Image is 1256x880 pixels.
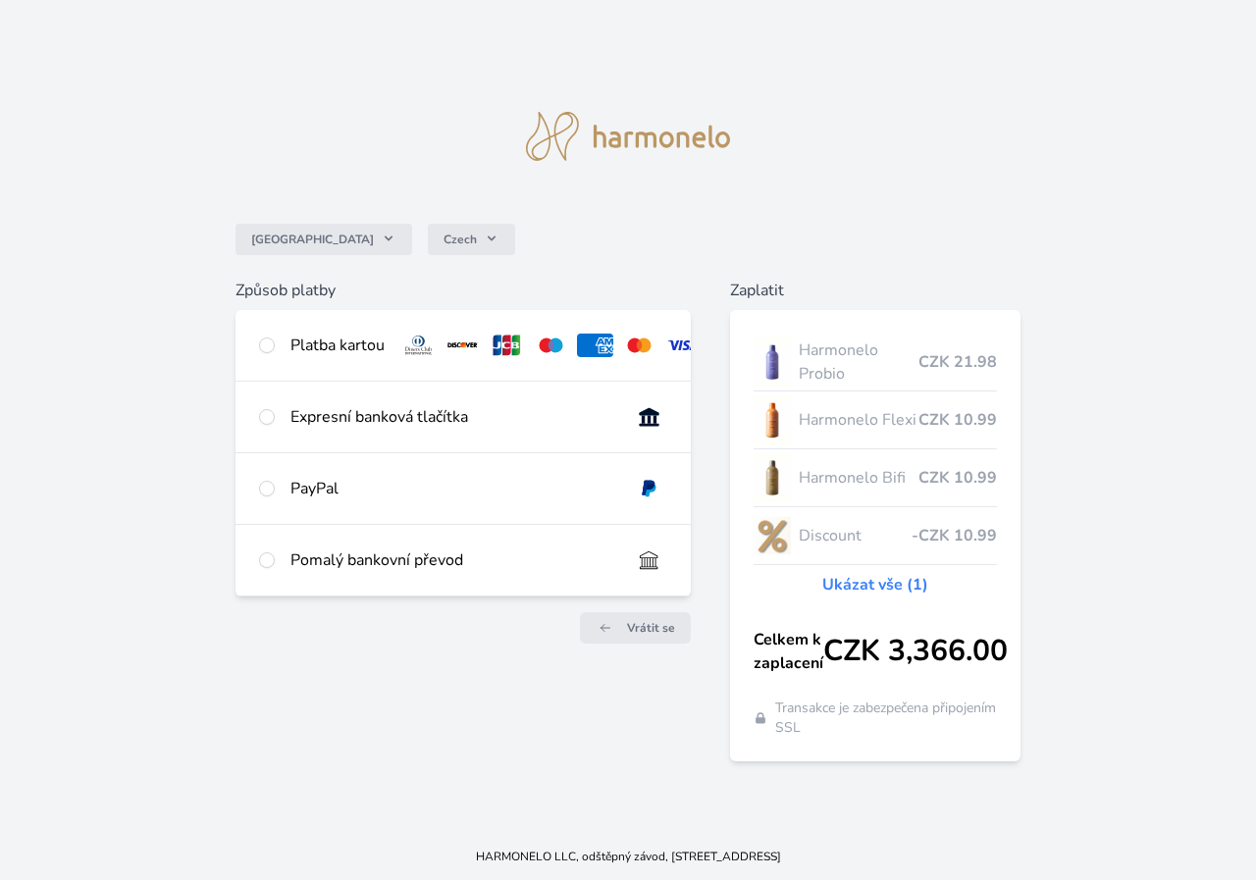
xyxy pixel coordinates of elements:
[235,224,412,255] button: [GEOGRAPHIC_DATA]
[799,524,912,547] span: Discount
[912,524,997,547] span: -CZK 10.99
[822,573,928,596] a: Ukázat vše (1)
[799,338,918,386] span: Harmonelo Probio
[665,334,702,357] img: visa.svg
[251,232,374,247] span: [GEOGRAPHIC_DATA]
[754,395,791,444] img: CLEAN_FLEXI_se_stinem_x-hi_(1)-lo.jpg
[290,548,615,572] div: Pomalý bankovní převod
[489,334,525,357] img: jcb.svg
[290,405,615,429] div: Expresní banková tlačítka
[775,699,997,738] span: Transakce je zabezpečena připojením SSL
[533,334,569,357] img: maestro.svg
[290,477,615,500] div: PayPal
[428,224,515,255] button: Czech
[799,408,918,432] span: Harmonelo Flexi
[918,350,997,374] span: CZK 21.98
[577,334,613,357] img: amex.svg
[631,477,667,500] img: paypal.svg
[580,612,691,644] a: Vrátit se
[290,334,385,357] div: Platba kartou
[631,548,667,572] img: bankTransfer_IBAN.svg
[918,408,997,432] span: CZK 10.99
[445,334,481,357] img: discover.svg
[799,466,918,490] span: Harmonelo Bifi
[400,334,437,357] img: diners.svg
[444,232,477,247] span: Czech
[631,405,667,429] img: onlineBanking_CZ.svg
[754,337,791,387] img: CLEAN_PROBIO_se_stinem_x-lo.jpg
[526,112,730,161] img: logo.svg
[627,620,675,636] span: Vrátit se
[730,279,1020,302] h6: Zaplatit
[235,279,691,302] h6: Způsob platby
[918,466,997,490] span: CZK 10.99
[754,453,791,502] img: CLEAN_BIFI_se_stinem_x-lo.jpg
[823,634,1008,669] span: CZK 3,366.00
[754,628,823,675] span: Celkem k zaplacení
[754,511,791,560] img: discount-lo.png
[621,334,657,357] img: mc.svg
